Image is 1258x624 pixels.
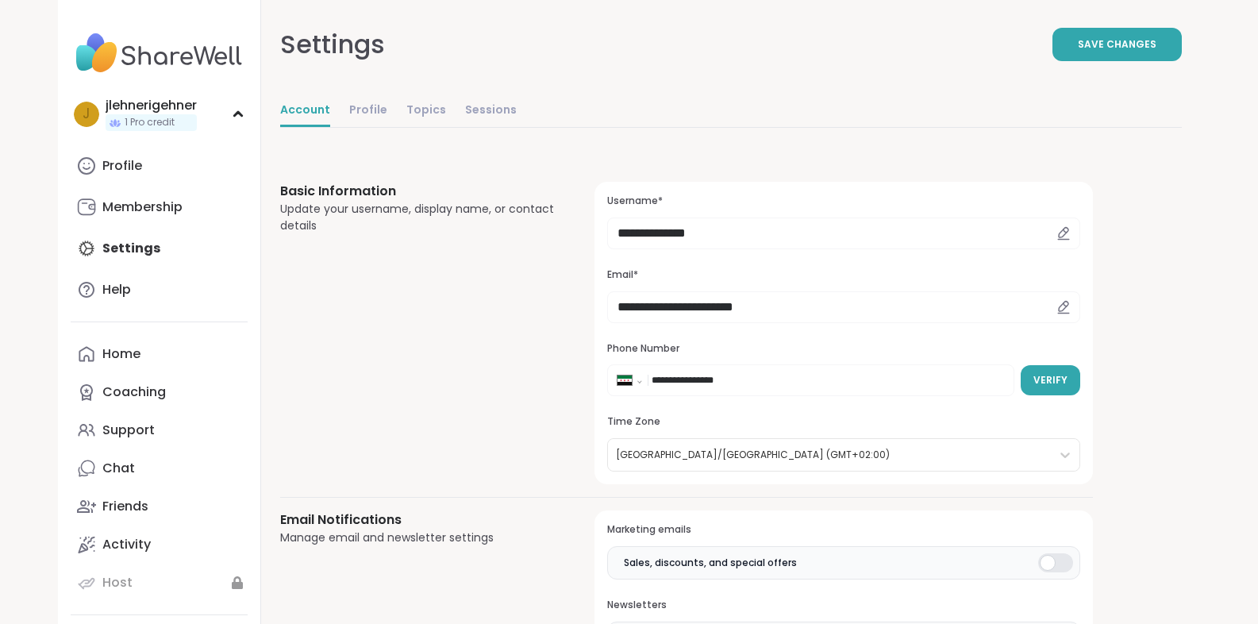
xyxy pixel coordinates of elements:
[406,95,446,127] a: Topics
[102,281,131,299] div: Help
[71,526,248,564] a: Activity
[102,574,133,591] div: Host
[280,530,557,546] div: Manage email and newsletter settings
[71,147,248,185] a: Profile
[83,104,90,125] span: j
[1052,28,1182,61] button: Save Changes
[102,422,155,439] div: Support
[102,383,166,401] div: Coaching
[71,335,248,373] a: Home
[102,198,183,216] div: Membership
[1078,37,1156,52] span: Save Changes
[349,95,387,127] a: Profile
[106,97,197,114] div: jlehnerigehner
[280,201,557,234] div: Update your username, display name, or contact details
[607,599,1079,612] h3: Newsletters
[102,157,142,175] div: Profile
[102,460,135,477] div: Chat
[607,342,1079,356] h3: Phone Number
[465,95,517,127] a: Sessions
[624,556,797,570] span: Sales, discounts, and special offers
[607,415,1079,429] h3: Time Zone
[102,536,151,553] div: Activity
[102,345,140,363] div: Home
[1033,373,1068,387] span: Verify
[125,116,175,129] span: 1 Pro credit
[71,487,248,526] a: Friends
[280,25,385,64] div: Settings
[71,271,248,309] a: Help
[1021,365,1080,395] button: Verify
[280,182,557,201] h3: Basic Information
[71,188,248,226] a: Membership
[71,373,248,411] a: Coaching
[71,25,248,81] img: ShareWell Nav Logo
[607,195,1079,208] h3: Username*
[102,498,148,515] div: Friends
[71,449,248,487] a: Chat
[607,268,1079,282] h3: Email*
[71,411,248,449] a: Support
[607,523,1079,537] h3: Marketing emails
[71,564,248,602] a: Host
[280,510,557,530] h3: Email Notifications
[280,95,330,127] a: Account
